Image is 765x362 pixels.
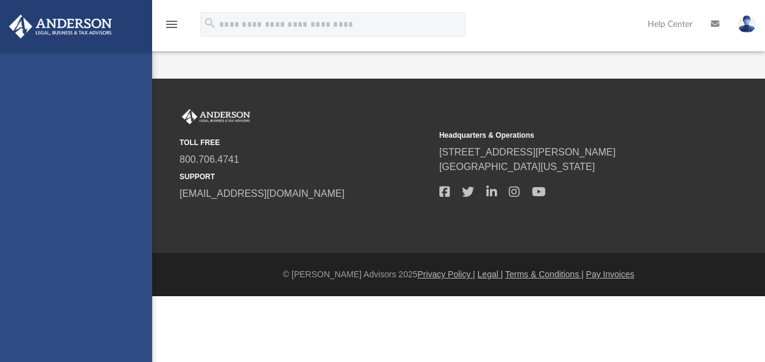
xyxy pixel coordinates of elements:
a: Pay Invoices [586,269,634,279]
a: [GEOGRAPHIC_DATA][US_STATE] [439,161,595,172]
small: Headquarters & Operations [439,130,691,141]
small: TOLL FREE [180,137,431,148]
a: Privacy Policy | [417,269,475,279]
small: SUPPORT [180,171,431,182]
img: Anderson Advisors Platinum Portal [5,15,116,38]
div: © [PERSON_NAME] Advisors 2025 [152,268,765,281]
a: 800.706.4741 [180,154,239,165]
img: User Pic [738,15,756,33]
a: [EMAIL_ADDRESS][DOMAIN_NAME] [180,188,344,199]
img: Anderson Advisors Platinum Portal [180,109,253,125]
a: Legal | [478,269,503,279]
a: Terms & Conditions | [505,269,584,279]
a: menu [164,23,179,32]
i: search [203,16,217,30]
i: menu [164,17,179,32]
a: [STREET_ADDRESS][PERSON_NAME] [439,147,616,157]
